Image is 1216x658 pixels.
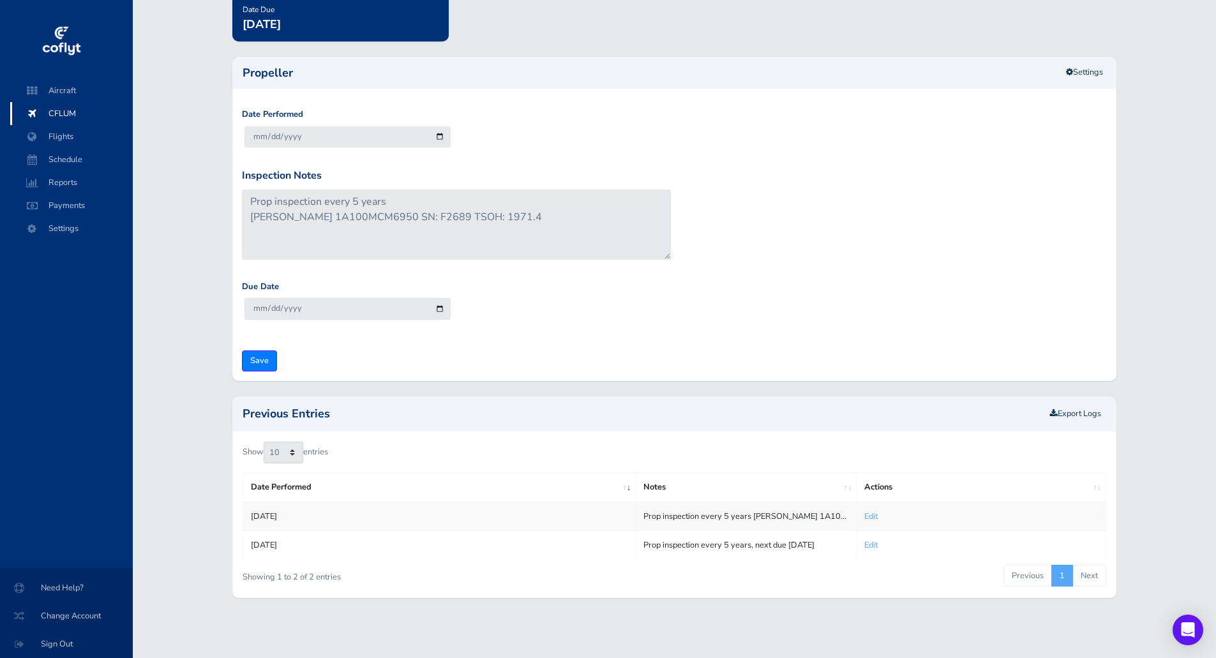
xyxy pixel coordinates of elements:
[15,632,117,655] span: Sign Out
[864,539,878,551] a: Edit
[242,350,277,371] input: Save
[40,22,82,61] img: coflyt logo
[264,442,303,463] select: Showentries
[635,473,857,502] th: Notes: activate to sort column ascending
[243,4,274,15] span: Date Due
[23,217,120,240] span: Settings
[242,280,279,294] label: Due Date
[1050,408,1101,419] a: Export Logs
[15,604,117,627] span: Change Account
[243,408,1044,419] h2: Previous Entries
[635,502,857,530] td: Prop inspection every 5 years [PERSON_NAME] 1A100MCM6950 SN: F2689 TSOH: 1971.4
[23,102,120,125] span: CFLUM
[242,168,322,184] label: Inspection Notes
[243,17,281,32] span: [DATE]
[1058,62,1111,83] a: Settings
[23,194,120,217] span: Payments
[857,473,1106,502] th: Actions: activate to sort column ascending
[243,564,592,583] div: Showing 1 to 2 of 2 entries
[1051,565,1073,587] a: 1
[23,125,120,148] span: Flights
[243,502,635,530] td: [DATE]
[23,79,120,102] span: Aircraft
[1173,615,1203,645] div: Open Intercom Messenger
[242,108,303,121] label: Date Performed
[15,576,117,599] span: Need Help?
[635,531,857,560] td: Prop inspection every 5 years, next due [DATE]
[864,511,878,522] a: Edit
[243,473,635,502] th: Date Performed: activate to sort column ascending
[243,531,635,560] td: [DATE]
[23,171,120,194] span: Reports
[23,148,120,171] span: Schedule
[243,67,1106,79] h2: Propeller
[243,442,328,463] label: Show entries
[242,190,671,260] textarea: Prop inspection every 5 years [PERSON_NAME] 1A100MCM6950 SN: F2689 TSOH: 1971.4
